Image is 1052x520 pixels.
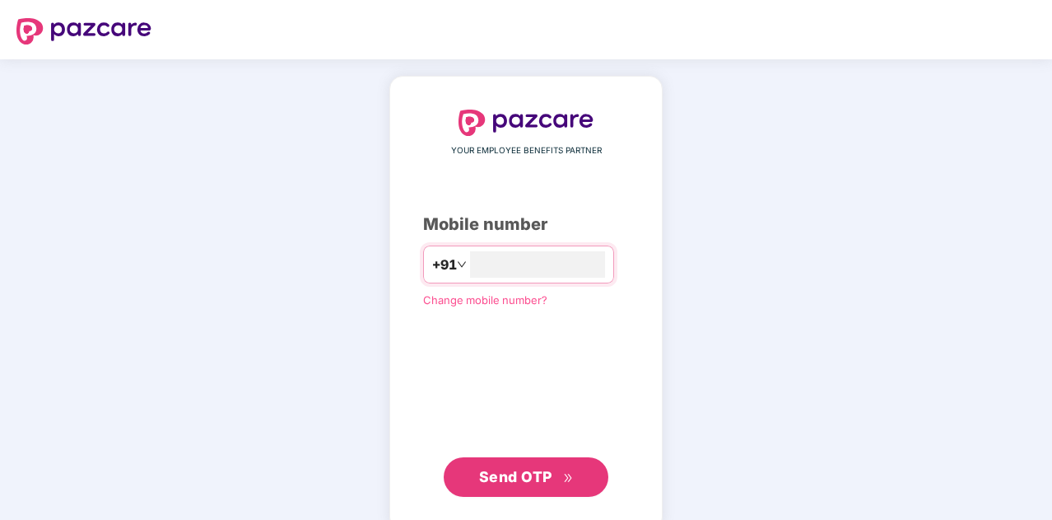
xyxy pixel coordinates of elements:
span: +91 [432,255,457,275]
img: logo [459,110,593,136]
img: logo [16,18,151,45]
span: Send OTP [479,468,552,485]
span: YOUR EMPLOYEE BENEFITS PARTNER [451,144,602,157]
a: Change mobile number? [423,293,547,307]
span: down [457,260,467,269]
span: double-right [563,473,574,484]
button: Send OTPdouble-right [444,457,608,497]
div: Mobile number [423,212,629,237]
